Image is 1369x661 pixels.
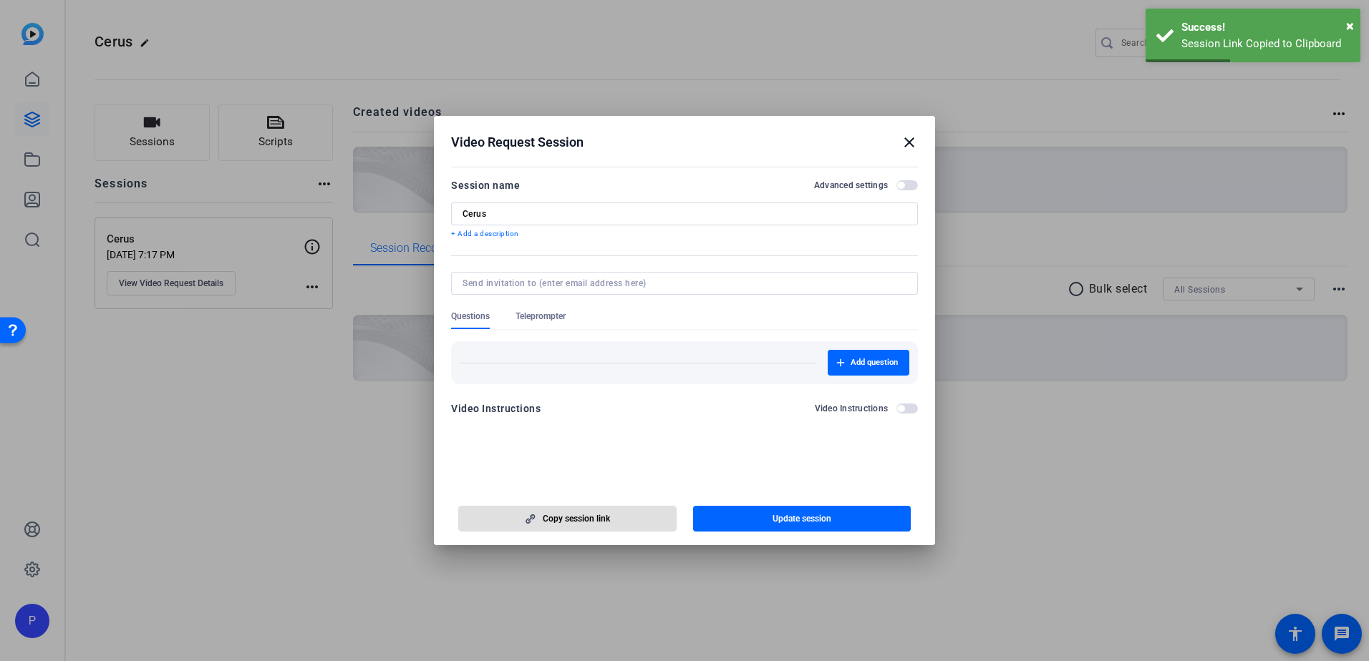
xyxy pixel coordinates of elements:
[1346,17,1354,34] span: ×
[1346,15,1354,36] button: Close
[693,506,911,532] button: Update session
[1181,36,1350,52] div: Session Link Copied to Clipboard
[828,350,909,376] button: Add question
[451,134,918,151] div: Video Request Session
[451,310,490,322] span: Questions
[516,310,566,322] span: Teleprompter
[463,278,901,289] input: Send invitation to (enter email address here)
[451,228,918,240] p: + Add a description
[814,180,888,191] h2: Advanced settings
[851,357,898,368] span: Add question
[451,177,520,194] div: Session name
[458,506,677,532] button: Copy session link
[463,208,906,220] input: Enter Session Name
[451,400,541,417] div: Video Instructions
[1181,19,1350,36] div: Success!
[815,403,889,414] h2: Video Instructions
[543,513,610,524] span: Copy session link
[901,134,918,151] mat-icon: close
[773,513,831,524] span: Update session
